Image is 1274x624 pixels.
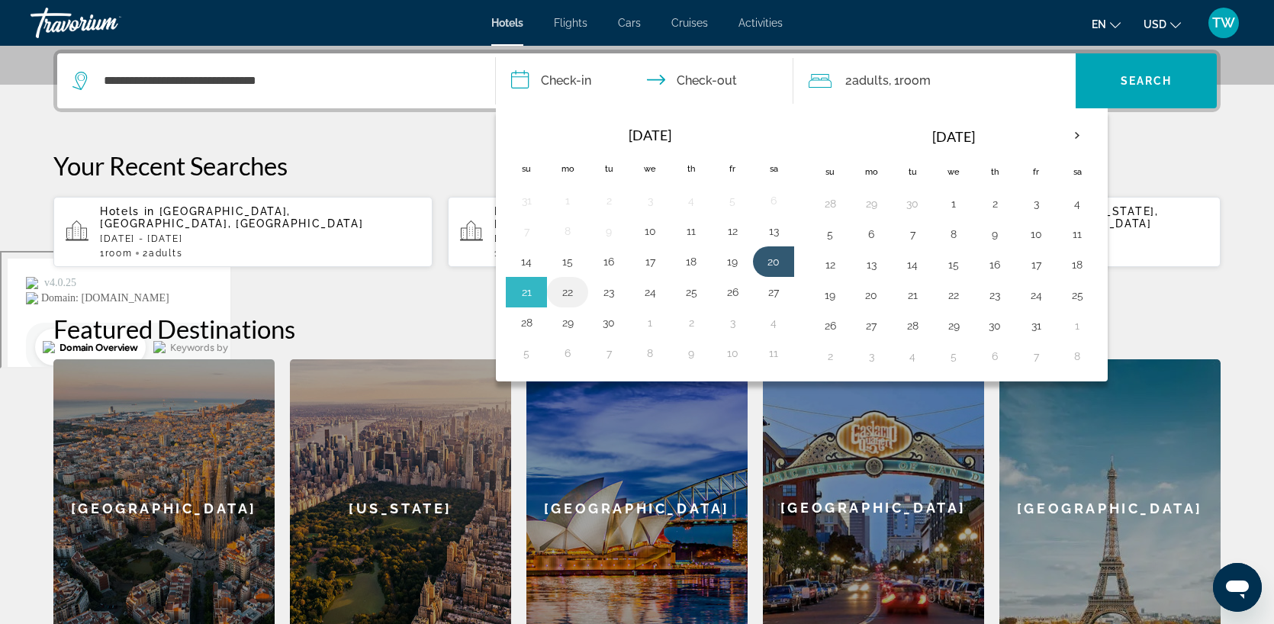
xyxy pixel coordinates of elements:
div: Keywords by Traffic [169,90,257,100]
button: Day 10 [1024,224,1048,245]
button: Day 17 [638,251,662,272]
button: Day 6 [555,343,580,364]
button: Day 5 [818,224,842,245]
button: Day 26 [720,281,745,303]
button: Day 16 [983,254,1007,275]
div: Domain Overview [58,90,137,100]
button: Day 6 [983,346,1007,367]
button: Day 25 [679,281,703,303]
span: Search [1121,75,1173,87]
a: Cars [618,17,641,29]
button: Day 7 [1024,346,1048,367]
th: [DATE] [547,118,753,152]
button: Day 4 [679,190,703,211]
button: Day 1 [638,312,662,333]
span: [GEOGRAPHIC_DATA], [GEOGRAPHIC_DATA] [494,205,685,230]
p: Your Recent Searches [53,150,1221,181]
a: Cruises [671,17,708,29]
button: Travelers: 2 adults, 0 children [793,53,1076,108]
button: Day 16 [597,251,621,272]
button: Day 1 [941,193,966,214]
button: Day 28 [818,193,842,214]
div: Search widget [57,53,1217,108]
button: Day 4 [1065,193,1089,214]
button: Day 21 [514,281,539,303]
button: Day 17 [1024,254,1048,275]
button: Day 7 [597,343,621,364]
img: tab_domain_overview_orange.svg [41,88,53,101]
span: en [1092,18,1106,31]
button: Day 3 [638,190,662,211]
button: Day 20 [761,251,786,272]
button: Day 3 [859,346,883,367]
button: Day 30 [597,312,621,333]
button: Day 15 [555,251,580,272]
button: Check in and out dates [496,53,793,108]
button: Day 3 [1024,193,1048,214]
button: Day 31 [1024,315,1048,336]
iframe: Button to launch messaging window [1213,563,1262,612]
span: USD [1144,18,1166,31]
button: Day 19 [720,251,745,272]
button: Day 28 [900,315,925,336]
button: Day 24 [1024,285,1048,306]
button: Day 8 [1065,346,1089,367]
button: Day 5 [941,346,966,367]
button: Day 10 [720,343,745,364]
button: Day 22 [555,281,580,303]
button: Day 7 [900,224,925,245]
button: Day 1 [555,190,580,211]
button: Day 19 [818,285,842,306]
img: tab_keywords_by_traffic_grey.svg [152,88,164,101]
button: Day 15 [941,254,966,275]
button: Day 3 [720,312,745,333]
a: Activities [738,17,783,29]
a: Travorium [31,3,183,43]
button: Day 26 [818,315,842,336]
button: Day 31 [514,190,539,211]
button: Day 21 [900,285,925,306]
button: Day 8 [555,220,580,242]
button: Day 14 [514,251,539,272]
button: Day 29 [941,315,966,336]
button: Day 18 [679,251,703,272]
button: Day 29 [555,312,580,333]
button: Day 2 [818,346,842,367]
button: User Menu [1204,7,1243,39]
button: Day 12 [818,254,842,275]
div: Domain: [DOMAIN_NAME] [40,40,168,52]
button: Change currency [1144,13,1181,35]
button: Search [1076,53,1217,108]
span: Room [899,73,931,88]
button: Day 22 [941,285,966,306]
button: Day 29 [859,193,883,214]
button: Hotels in [GEOGRAPHIC_DATA], [GEOGRAPHIC_DATA], [GEOGRAPHIC_DATA][DATE] - [DATE]1Room2Adults [53,196,433,268]
p: [DATE] - [DATE] [494,233,815,244]
button: Day 4 [900,346,925,367]
a: Flights [554,17,587,29]
button: Day 18 [1065,254,1089,275]
button: Day 28 [514,312,539,333]
img: website_grey.svg [24,40,37,52]
button: Day 5 [720,190,745,211]
button: Day 6 [761,190,786,211]
button: Day 25 [1065,285,1089,306]
button: Day 9 [679,343,703,364]
p: [DATE] - [DATE] [100,233,420,244]
button: Day 2 [679,312,703,333]
th: [DATE] [851,118,1057,155]
span: Hotels [491,17,523,29]
img: logo_orange.svg [24,24,37,37]
button: Day 10 [638,220,662,242]
button: Day 23 [597,281,621,303]
button: Day 4 [761,312,786,333]
span: , 1 [889,70,931,92]
button: Day 2 [983,193,1007,214]
button: Day 12 [720,220,745,242]
button: Day 9 [597,220,621,242]
button: Day 5 [514,343,539,364]
button: Day 7 [514,220,539,242]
